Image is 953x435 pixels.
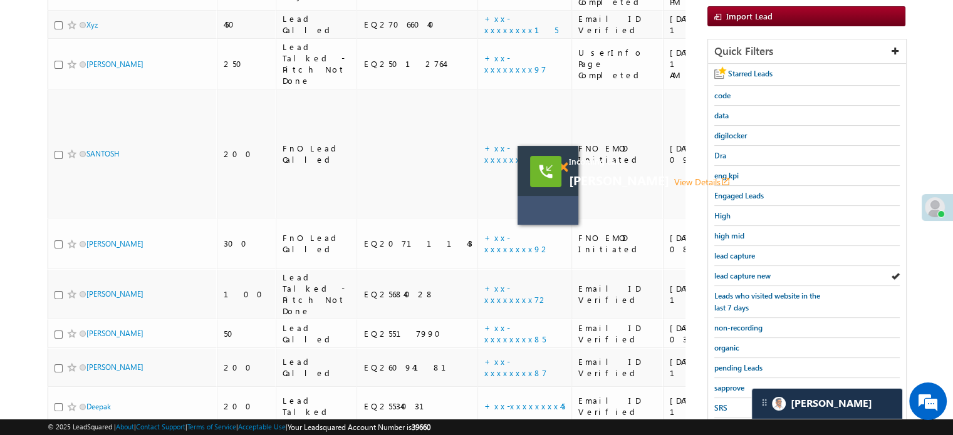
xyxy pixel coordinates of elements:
textarea: Type your message and hit 'Enter' [16,116,229,330]
span: 39660 [412,422,430,432]
span: lead capture new [714,271,771,280]
a: +xx-xxxxxxxx85 [484,322,546,344]
div: Email ID Verified [578,356,657,379]
a: About [116,422,134,431]
a: SANTOSH [86,149,120,158]
a: [PERSON_NAME] [86,239,143,248]
img: Carter [772,397,786,411]
div: [DATE] 09:26 AM [670,143,754,165]
div: Email ID Verified [578,283,657,305]
span: Starred Leads [728,69,773,78]
div: Lead Talked [283,395,352,417]
div: [DATE] 08:18 PM [670,232,754,255]
span: Import Lead [726,11,773,21]
span: Dra [714,151,726,160]
a: Deepak [86,402,111,411]
a: [PERSON_NAME] [86,362,143,372]
div: EQ27066040 [363,19,472,30]
span: non-recording [714,323,763,332]
a: +xx-xxxxxxxx45 [484,401,565,411]
div: Minimize live chat window [206,6,236,36]
div: 250 [224,58,270,69]
div: [DATE] 12:04 AM [670,356,754,379]
span: data [714,111,729,120]
span: Carter [791,397,872,409]
div: 200 [224,401,270,412]
span: pending Leads [714,363,763,372]
a: +xx-xxxxxxxx15 [484,13,558,35]
span: © 2025 LeadSquared | | | | | [48,421,430,433]
a: Contact Support [136,422,185,431]
a: [PERSON_NAME] [86,329,143,338]
em: Start Chat [170,340,227,357]
span: [PERSON_NAME] [569,174,870,188]
span: Leads who visited website in the last 7 days [714,291,820,312]
div: Quick Filters [708,39,906,64]
div: Lead Talked - Pitch Not Done [283,41,352,86]
div: Email ID Verified [578,322,657,345]
div: [DATE] 12:27 PM [670,13,754,36]
span: Engaged Leads [714,191,764,200]
a: [PERSON_NAME] [86,289,143,299]
img: d_60004797649_company_0_60004797649 [21,66,53,82]
span: SRS [714,403,727,412]
span: code [714,91,731,100]
a: +xx-xxxxxxxx92 [484,232,550,254]
a: +xx-xxxxxxxx79 [484,143,546,165]
a: +xx-xxxxxxxx72 [484,283,548,305]
div: EQ25684028 [363,289,472,300]
div: [DATE] 12:46 AM [670,395,754,417]
div: [DATE] 10:57 AM [670,283,754,305]
a: Xyz [86,20,98,29]
div: 200 [224,148,270,160]
div: EQ25012764 [363,58,472,69]
div: [DATE] 03:39 AM [670,322,754,345]
div: UserInfo Page Completed [578,47,657,81]
div: [DATE] 11:01 AM [670,47,754,81]
a: Terms of Service [187,422,236,431]
a: +xx-xxxxxxxx87 [484,356,547,378]
a: Acceptable Use [238,422,286,431]
span: Your Leadsquared Account Number is [288,422,430,432]
div: EQ25534031 [363,401,472,412]
span: High [714,211,731,220]
img: carter-drag [759,397,769,407]
div: 100 [224,289,270,300]
div: Chat with us now [65,66,211,82]
div: Lead Called [283,13,352,36]
div: Lead Called [283,356,352,379]
div: 50 [224,328,270,339]
a: View Detailsopen_in_new [674,176,731,188]
div: FNO EMOD Initiated [578,232,657,255]
a: [PERSON_NAME] [86,59,143,69]
div: 450 [224,19,270,30]
div: FnO Lead Called [283,143,352,165]
div: Email ID Verified [578,13,657,36]
div: Lead Talked - Pitch Not Done [283,272,352,317]
span: lead capture [714,251,755,260]
div: 300 [224,238,270,249]
span: organic [714,343,739,352]
span: Incoming call [569,156,870,167]
span: digilocker [714,131,747,140]
div: carter-dragCarter[PERSON_NAME] [751,388,903,419]
div: Email ID Verified [578,395,657,417]
div: FnO Lead Called [283,232,352,255]
span: high mid [714,231,744,240]
div: EQ20711143 [363,238,472,249]
div: FNO EMOD Initiated [578,143,657,165]
a: +xx-xxxxxxxx97 [484,53,546,74]
div: EQ26094181 [363,362,472,373]
div: 200 [224,362,270,373]
div: Lead Called [283,322,352,345]
i: View Details [721,177,731,187]
div: EQ25517990 [363,328,472,339]
span: sapprove [714,383,744,392]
